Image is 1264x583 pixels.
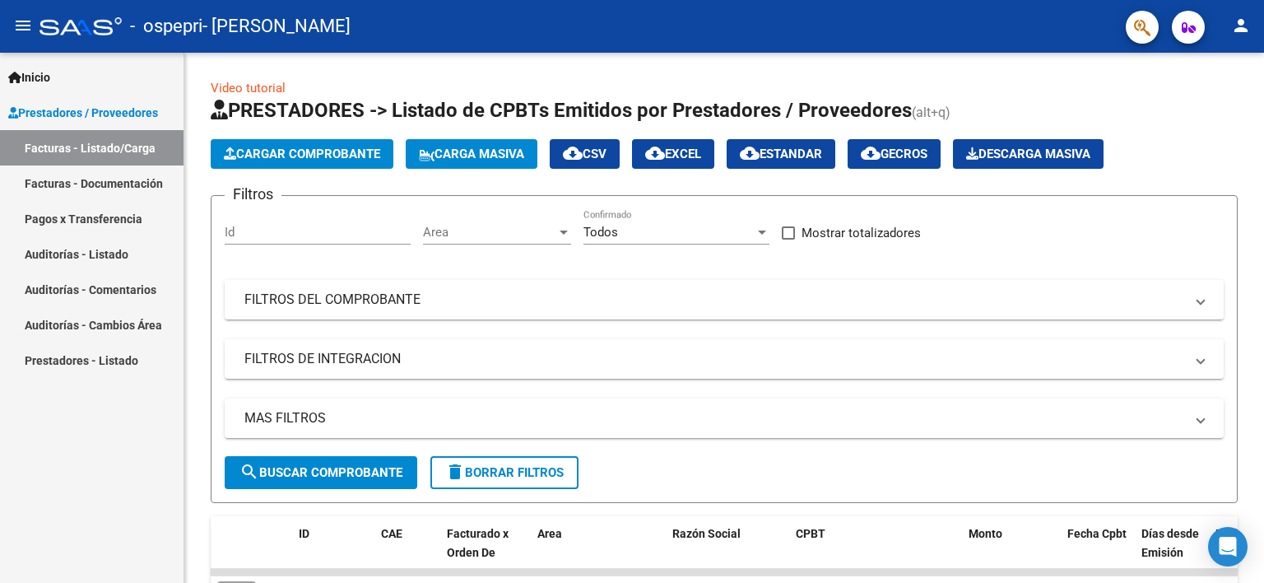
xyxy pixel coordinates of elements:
span: ID [299,527,309,540]
span: Prestadores / Proveedores [8,104,158,122]
mat-expansion-panel-header: MAS FILTROS [225,399,1224,438]
span: CSV [563,147,606,161]
span: Monto [969,527,1002,540]
span: Cargar Comprobante [224,147,380,161]
span: Días desde Emisión [1141,527,1199,559]
span: Gecros [861,147,927,161]
span: Fecha Cpbt [1067,527,1127,540]
mat-icon: menu [13,16,33,35]
span: Area [537,527,562,540]
mat-icon: cloud_download [861,143,881,163]
mat-icon: cloud_download [563,143,583,163]
span: CPBT [796,527,825,540]
button: EXCEL [632,139,714,169]
span: Mostrar totalizadores [802,223,921,243]
span: - [PERSON_NAME] [202,8,351,44]
span: Estandar [740,147,822,161]
mat-icon: search [239,462,259,482]
app-download-masive: Descarga masiva de comprobantes (adjuntos) [953,139,1104,169]
mat-icon: delete [445,462,465,482]
button: CSV [550,139,620,169]
span: - ospepri [130,8,202,44]
h3: Filtros [225,183,281,206]
button: Carga Masiva [406,139,537,169]
a: Video tutorial [211,81,286,96]
mat-panel-title: FILTROS DEL COMPROBANTE [244,291,1184,309]
span: Facturado x Orden De [447,527,509,559]
mat-expansion-panel-header: FILTROS DE INTEGRACION [225,339,1224,379]
span: Area [423,225,556,240]
span: Todos [583,225,618,240]
span: (alt+q) [912,105,950,120]
div: Open Intercom Messenger [1208,527,1248,567]
span: Carga Masiva [419,147,524,161]
span: Inicio [8,68,50,86]
button: Buscar Comprobante [225,456,417,489]
mat-icon: cloud_download [645,143,665,163]
span: Razón Social [672,527,741,540]
span: PRESTADORES -> Listado de CPBTs Emitidos por Prestadores / Proveedores [211,99,912,122]
button: Cargar Comprobante [211,139,393,169]
span: CAE [381,527,402,540]
span: Borrar Filtros [445,465,564,480]
button: Estandar [727,139,835,169]
span: Descarga Masiva [966,147,1090,161]
mat-expansion-panel-header: FILTROS DEL COMPROBANTE [225,280,1224,319]
span: EXCEL [645,147,701,161]
button: Descarga Masiva [953,139,1104,169]
mat-icon: cloud_download [740,143,760,163]
mat-panel-title: MAS FILTROS [244,409,1184,427]
button: Gecros [848,139,941,169]
span: Buscar Comprobante [239,465,402,480]
button: Borrar Filtros [430,456,579,489]
mat-icon: person [1231,16,1251,35]
mat-panel-title: FILTROS DE INTEGRACION [244,350,1184,368]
